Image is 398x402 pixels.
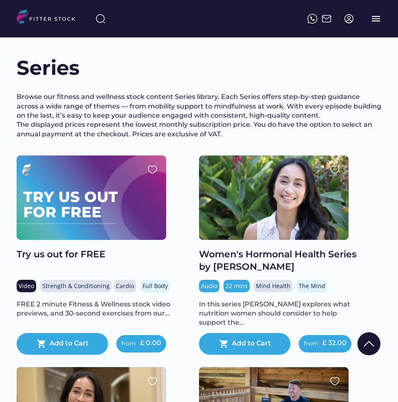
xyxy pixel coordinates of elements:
img: heart.svg [147,165,157,175]
div: from [304,340,318,348]
img: meteor-icons_whatsapp%20%281%29.svg [307,14,317,24]
img: profile-circle.svg [344,14,354,24]
div: Cardio [116,282,134,290]
div: Mind Health [256,282,290,290]
div: Audio [201,282,217,290]
div: £ 0.00 [140,338,161,348]
h1: Series [17,54,100,82]
div: Browse our fitness and wellness stock content Series library. Each Series offers step-by-step gui... [17,92,381,139]
img: Frame%2051.svg [322,14,332,24]
img: heart.svg [330,376,340,386]
button: menu [371,13,381,24]
div: £ 32.00 [322,338,346,348]
div: Women's Hormonal Health Series by [PERSON_NAME] [199,248,365,274]
iframe: chat widget [363,369,390,394]
iframe: chat widget [350,331,392,370]
div: Add to Cart [232,339,271,349]
button: shopping_cart [219,339,229,349]
div: from [121,340,136,348]
div: The Mind [299,282,325,290]
div: Full Body [142,282,168,290]
div: Video [19,282,34,290]
div: 22 mins [226,282,248,290]
div: Strength & Conditioning [42,282,110,290]
img: LOGO.svg [17,9,82,26]
div: In this series [PERSON_NAME] explores what nutrition women should consider to help support the... [199,300,365,328]
div: Add to Cart [49,339,88,349]
img: heart.svg [330,165,340,175]
button: shopping_cart [37,339,47,349]
img: heart.svg [147,376,157,386]
img: search-normal%203.svg [96,14,106,24]
div: FREE 2 minute Fitness & Wellness stock video previews, and 30-second exercises from our... [17,300,183,318]
div: Try us out for FREE [17,248,183,261]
